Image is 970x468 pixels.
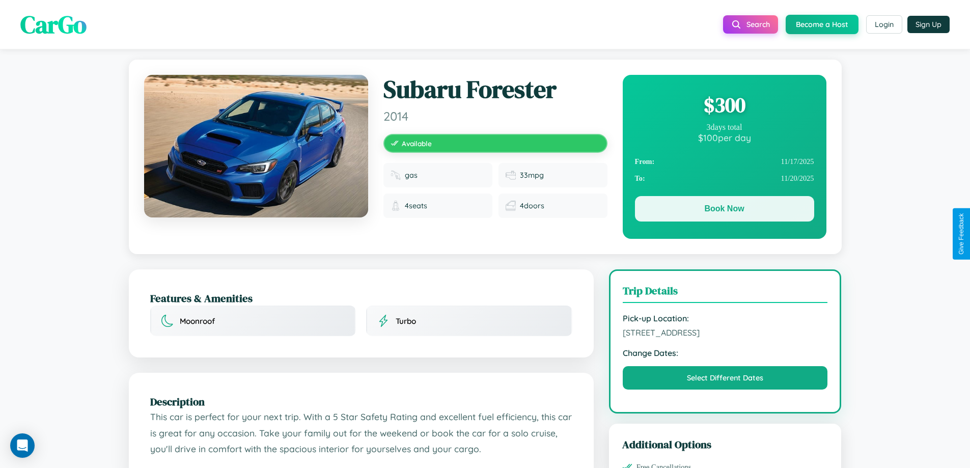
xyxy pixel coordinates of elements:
[635,153,814,170] div: 11 / 17 / 2025
[10,433,35,458] div: Open Intercom Messenger
[635,123,814,132] div: 3 days total
[520,171,544,180] span: 33 mpg
[623,327,828,338] span: [STREET_ADDRESS]
[405,201,427,210] span: 4 seats
[907,16,950,33] button: Sign Up
[635,91,814,119] div: $ 300
[746,20,770,29] span: Search
[391,170,401,180] img: Fuel type
[623,348,828,358] strong: Change Dates:
[506,201,516,211] img: Doors
[622,437,828,452] h3: Additional Options
[506,170,516,180] img: Fuel efficiency
[402,139,432,148] span: Available
[623,283,828,303] h3: Trip Details
[635,196,814,222] button: Book Now
[635,174,645,183] strong: To:
[723,15,778,34] button: Search
[144,75,368,217] img: Subaru Forester 2014
[383,108,607,124] span: 2014
[180,316,215,326] span: Moonroof
[623,313,828,323] strong: Pick-up Location:
[866,15,902,34] button: Login
[150,291,572,306] h2: Features & Amenities
[635,157,655,166] strong: From:
[396,316,416,326] span: Turbo
[391,201,401,211] img: Seats
[383,75,607,104] h1: Subaru Forester
[635,170,814,187] div: 11 / 20 / 2025
[520,201,544,210] span: 4 doors
[20,8,87,41] span: CarGo
[958,213,965,255] div: Give Feedback
[405,171,418,180] span: gas
[786,15,858,34] button: Become a Host
[635,132,814,143] div: $ 100 per day
[150,394,572,409] h2: Description
[150,409,572,457] p: This car is perfect for your next trip. With a 5 Star Safety Rating and excellent fuel efficiency...
[623,366,828,390] button: Select Different Dates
